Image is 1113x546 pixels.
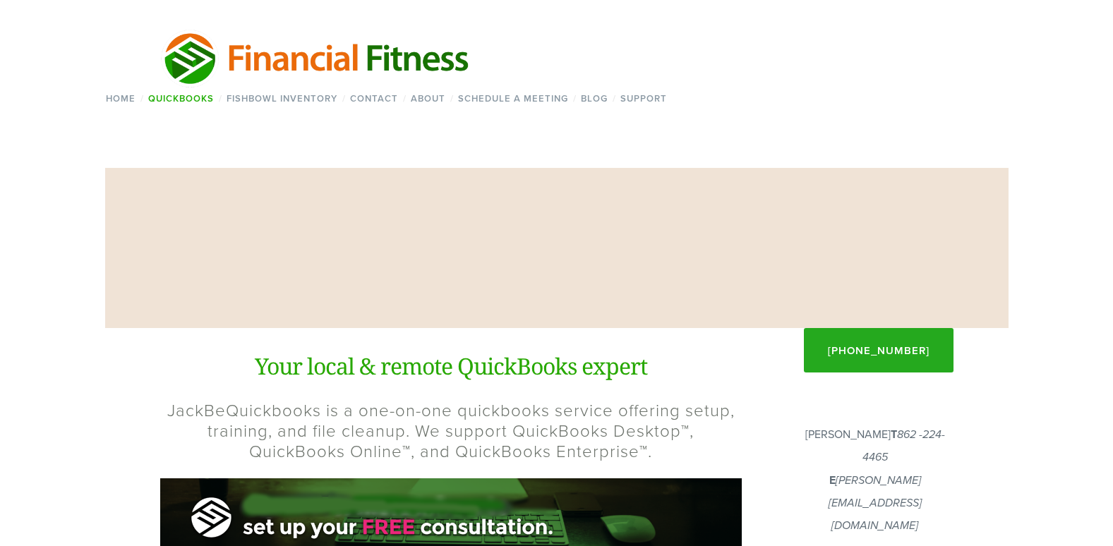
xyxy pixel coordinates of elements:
[829,474,922,533] em: [PERSON_NAME][EMAIL_ADDRESS][DOMAIN_NAME]
[454,88,573,109] a: Schedule a Meeting
[102,88,140,109] a: Home
[346,88,403,109] a: Contact
[160,400,742,461] h2: JackBeQuickbooks is a one-on-one quickbooks service offering setup, training, and file cleanup. W...
[160,28,472,88] img: Financial Fitness Consulting
[891,426,897,442] strong: T
[613,92,616,105] span: /
[160,231,954,265] h1: JackBeQuickBooks™ Services
[222,88,342,109] a: Fishbowl Inventory
[219,92,222,105] span: /
[616,88,672,109] a: Support
[403,92,407,105] span: /
[573,92,577,105] span: /
[407,88,450,109] a: About
[862,428,945,464] em: 862 -224-4465
[342,92,346,105] span: /
[797,423,953,538] p: [PERSON_NAME]
[140,92,144,105] span: /
[450,92,454,105] span: /
[144,88,219,109] a: QuickBooks
[577,88,613,109] a: Blog
[160,349,742,383] h1: Your local & remote QuickBooks expert
[829,472,836,488] strong: E
[804,328,953,372] a: [PHONE_NUMBER]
